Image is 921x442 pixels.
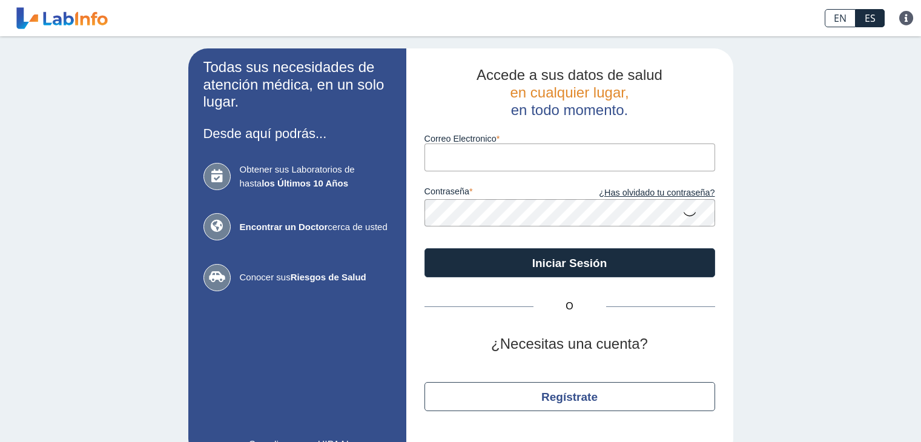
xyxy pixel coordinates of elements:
span: Accede a sus datos de salud [477,67,662,83]
b: Encontrar un Doctor [240,222,328,232]
button: Iniciar Sesión [424,248,715,277]
h2: Todas sus necesidades de atención médica, en un solo lugar. [203,59,391,111]
h2: ¿Necesitas una cuenta? [424,335,715,353]
a: ¿Has olvidado tu contraseña? [570,186,715,200]
label: contraseña [424,186,570,200]
span: en todo momento. [511,102,628,118]
a: ES [856,9,885,27]
h3: Desde aquí podrás... [203,126,391,141]
span: Conocer sus [240,271,391,285]
span: en cualquier lugar, [510,84,629,101]
b: Riesgos de Salud [291,272,366,282]
span: cerca de usted [240,220,391,234]
button: Regístrate [424,382,715,411]
label: Correo Electronico [424,134,715,143]
span: Obtener sus Laboratorios de hasta [240,163,391,190]
b: los Últimos 10 Años [262,178,348,188]
span: O [533,299,606,314]
a: EN [825,9,856,27]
